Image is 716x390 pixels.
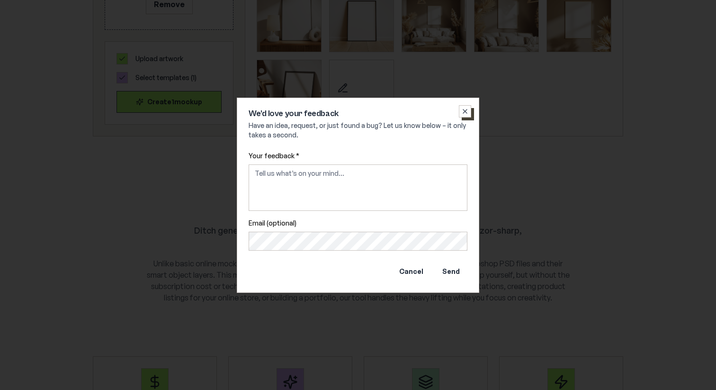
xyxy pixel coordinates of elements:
[249,232,467,251] input: Email (optional)
[249,164,467,211] textarea: Your feedback *
[249,121,467,140] p: Have an idea, request, or just found a bug? Let us know below – it only takes a second.
[249,218,467,228] span: Email (optional)
[249,109,467,118] h2: We’d love your feedback
[392,262,431,281] button: Cancel
[249,151,467,161] span: Your feedback *
[435,262,467,281] button: Send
